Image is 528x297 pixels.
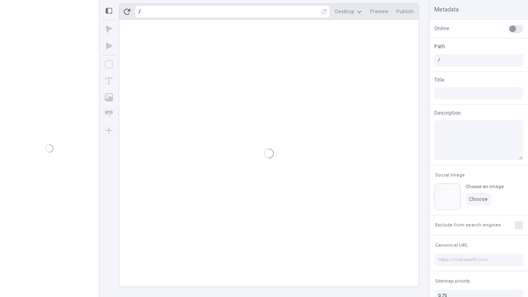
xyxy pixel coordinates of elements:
button: Sitemap priority [434,276,471,286]
div: Choose an image [466,184,504,190]
button: Image [101,90,116,105]
button: Canonical URL [434,240,469,250]
span: Exclude from search engines [435,222,501,228]
button: Button [101,106,116,121]
button: Choose [466,193,491,205]
input: https://makeswift.com [434,254,523,266]
span: Path [434,43,445,50]
div: / [139,8,141,15]
button: Box [101,57,116,72]
span: Online [434,25,449,32]
button: Desktop [332,5,365,18]
span: Desktop [335,8,354,15]
span: Preview [370,8,388,15]
span: Title [434,76,444,84]
span: Choose [469,196,488,203]
span: Description [434,109,461,117]
button: Text [101,73,116,88]
button: Social Image [434,170,467,180]
button: Preview [367,5,391,18]
span: Social Image [435,172,465,178]
button: Exclude from search engines [434,220,502,230]
button: Publish [393,5,417,18]
span: Sitemap priority [435,278,470,284]
span: Publish [396,8,414,15]
span: Canonical URL [435,242,468,248]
